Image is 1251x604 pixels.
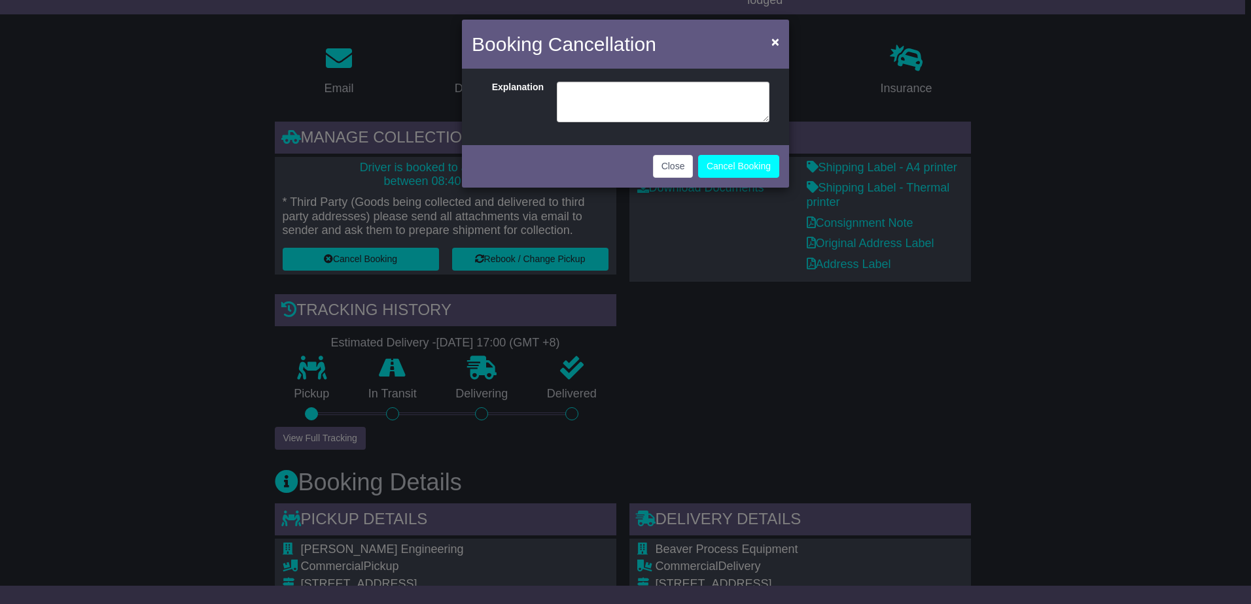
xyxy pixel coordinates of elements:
[653,155,694,178] button: Close
[698,155,779,178] button: Cancel Booking
[771,34,779,49] span: ×
[765,28,786,55] button: Close
[475,82,550,119] label: Explanation
[472,29,656,59] h4: Booking Cancellation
